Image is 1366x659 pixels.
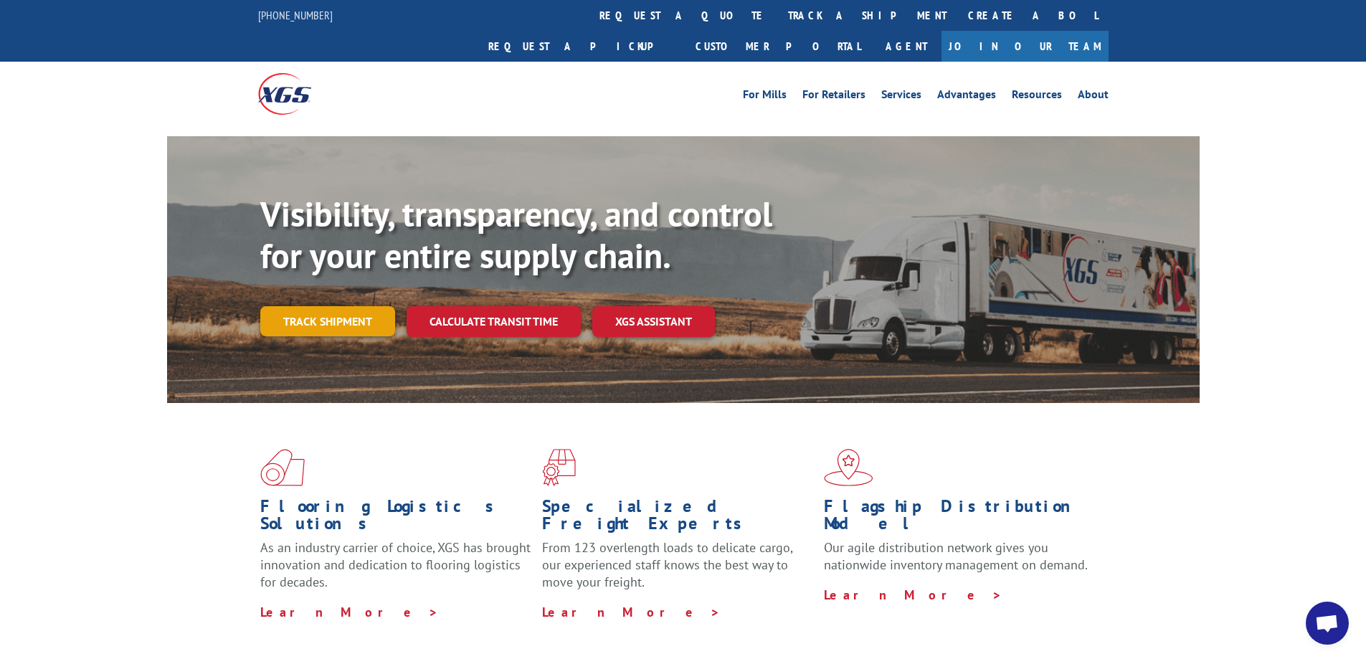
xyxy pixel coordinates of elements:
[802,89,865,105] a: For Retailers
[542,498,813,539] h1: Specialized Freight Experts
[743,89,787,105] a: For Mills
[260,306,395,336] a: Track shipment
[824,587,1002,603] a: Learn More >
[260,539,531,590] span: As an industry carrier of choice, XGS has brought innovation and dedication to flooring logistics...
[937,89,996,105] a: Advantages
[258,8,333,22] a: [PHONE_NUMBER]
[260,604,439,620] a: Learn More >
[942,31,1109,62] a: Join Our Team
[407,306,581,337] a: Calculate transit time
[824,498,1095,539] h1: Flagship Distribution Model
[592,306,715,337] a: XGS ASSISTANT
[260,498,531,539] h1: Flooring Logistics Solutions
[478,31,685,62] a: Request a pickup
[1078,89,1109,105] a: About
[260,449,305,486] img: xgs-icon-total-supply-chain-intelligence-red
[881,89,921,105] a: Services
[542,604,721,620] a: Learn More >
[824,449,873,486] img: xgs-icon-flagship-distribution-model-red
[260,191,772,278] b: Visibility, transparency, and control for your entire supply chain.
[824,539,1088,573] span: Our agile distribution network gives you nationwide inventory management on demand.
[1306,602,1349,645] div: Open chat
[1012,89,1062,105] a: Resources
[871,31,942,62] a: Agent
[542,449,576,486] img: xgs-icon-focused-on-flooring-red
[685,31,871,62] a: Customer Portal
[542,539,813,603] p: From 123 overlength loads to delicate cargo, our experienced staff knows the best way to move you...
